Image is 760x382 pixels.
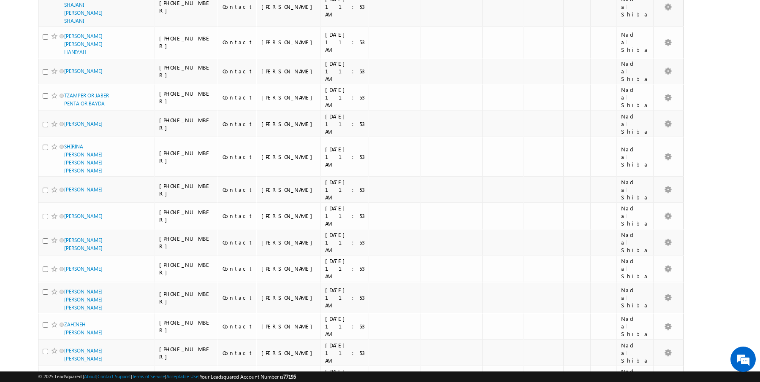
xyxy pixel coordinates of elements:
div: Contact [223,120,253,128]
a: Contact Support [98,374,131,379]
div: Contact [223,294,253,301]
div: Contact [223,3,253,11]
div: Nad al Shiba [621,204,649,227]
a: ZAHINEH [PERSON_NAME] [64,321,103,336]
div: Nad al Shiba [621,342,649,364]
a: [PERSON_NAME] [64,68,103,74]
div: [PERSON_NAME] [261,67,317,75]
span: Your Leadsquared Account Number is [200,374,296,380]
a: SHIRINA [PERSON_NAME] [PERSON_NAME] [PERSON_NAME] [64,143,103,174]
div: Chat with us now [44,44,142,55]
div: [PHONE_NUMBER] [159,116,214,132]
div: Contact [223,349,253,357]
div: [DATE] 11:53 AM [325,86,365,109]
div: Contact [223,212,253,220]
em: Start Chat [115,260,153,271]
div: Nad al Shiba [621,257,649,280]
div: [PERSON_NAME] [261,120,317,128]
div: [PERSON_NAME] [261,153,317,161]
div: [PHONE_NUMBER] [159,345,214,360]
a: Acceptable Use [166,374,198,379]
div: Contact [223,186,253,194]
img: d_60004797649_company_0_60004797649 [14,44,35,55]
div: Nad al Shiba [621,60,649,83]
a: [PERSON_NAME] [PERSON_NAME] [64,347,103,362]
div: [DATE] 11:53 AM [325,31,365,54]
div: [DATE] 11:53 AM [325,286,365,309]
div: [PHONE_NUMBER] [159,261,214,276]
div: [PHONE_NUMBER] [159,35,214,50]
span: 77195 [283,374,296,380]
div: Contact [223,323,253,330]
div: [PHONE_NUMBER] [159,208,214,223]
div: [DATE] 11:53 AM [325,60,365,83]
div: [PERSON_NAME] [261,323,317,330]
div: Minimize live chat window [138,4,159,24]
div: [PERSON_NAME] [261,94,317,101]
a: [PERSON_NAME] [PERSON_NAME] [64,237,103,251]
a: TZAMPER OR JABER PENTA OR BAYDA [64,92,109,107]
div: [PERSON_NAME] [261,38,317,46]
div: [DATE] 11:53 AM [325,178,365,201]
a: [PERSON_NAME] [PERSON_NAME] [PERSON_NAME] [64,288,103,311]
div: Nad al Shiba [621,315,649,338]
a: [PERSON_NAME] [64,213,103,219]
div: Contact [223,67,253,75]
div: [PERSON_NAME] [261,294,317,301]
a: [PERSON_NAME] [64,121,103,127]
div: [DATE] 11:53 AM [325,231,365,254]
div: Contact [223,94,253,101]
div: [PERSON_NAME] [261,212,317,220]
div: Nad al Shiba [621,178,649,201]
a: Terms of Service [132,374,165,379]
div: [DATE] 11:53 AM [325,204,365,227]
div: [DATE] 11:53 AM [325,113,365,135]
div: [PHONE_NUMBER] [159,90,214,105]
div: [PERSON_NAME] [261,186,317,194]
div: [PHONE_NUMBER] [159,319,214,334]
div: [PHONE_NUMBER] [159,290,214,305]
div: Nad al Shiba [621,113,649,135]
div: [PERSON_NAME] [261,265,317,272]
a: [PERSON_NAME] [64,266,103,272]
div: [PHONE_NUMBER] [159,149,214,164]
div: [PHONE_NUMBER] [159,64,214,79]
div: Nad al Shiba [621,231,649,254]
div: [DATE] 11:53 AM [325,342,365,364]
div: [PHONE_NUMBER] [159,182,214,197]
div: Nad al Shiba [621,145,649,168]
div: [DATE] 11:53 AM [325,145,365,168]
a: [PERSON_NAME] [PERSON_NAME] HANIYAH [64,33,103,55]
div: [PHONE_NUMBER] [159,235,214,250]
a: About [84,374,96,379]
div: [DATE] 11:53 AM [325,315,365,338]
div: [DATE] 11:53 AM [325,257,365,280]
div: Contact [223,153,253,161]
textarea: Type your message and hit 'Enter' [11,78,154,253]
div: Contact [223,265,253,272]
a: [PERSON_NAME] [64,186,103,193]
span: © 2025 LeadSquared | | | | | [38,373,296,381]
div: [PERSON_NAME] [261,349,317,357]
div: Nad al Shiba [621,31,649,54]
div: Nad al Shiba [621,286,649,309]
div: Contact [223,38,253,46]
div: Contact [223,239,253,246]
div: Nad al Shiba [621,86,649,109]
div: [PERSON_NAME] [261,239,317,246]
div: [PERSON_NAME] [261,3,317,11]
